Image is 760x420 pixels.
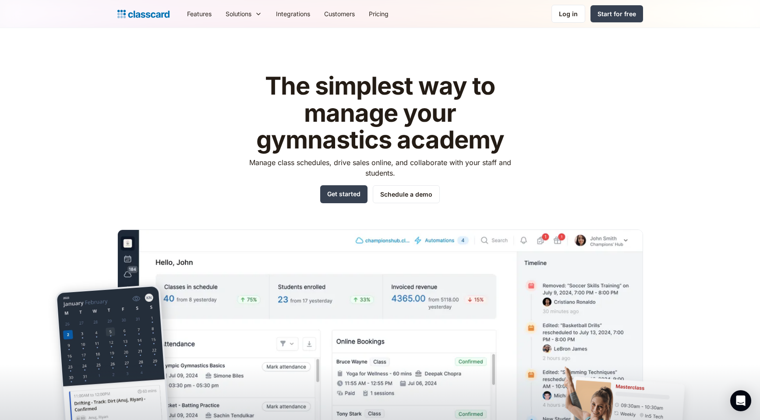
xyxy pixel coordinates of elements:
[590,5,643,22] a: Start for free
[320,185,368,203] a: Get started
[551,5,585,23] a: Log in
[317,4,362,24] a: Customers
[180,4,219,24] a: Features
[241,73,519,154] h1: The simplest way to manage your gymnastics academy
[559,9,578,18] div: Log in
[117,8,170,20] a: Logo
[219,4,269,24] div: Solutions
[269,4,317,24] a: Integrations
[226,9,251,18] div: Solutions
[730,390,751,411] div: Open Intercom Messenger
[373,185,440,203] a: Schedule a demo
[362,4,396,24] a: Pricing
[597,9,636,18] div: Start for free
[241,157,519,178] p: Manage class schedules, drive sales online, and collaborate with your staff and students.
